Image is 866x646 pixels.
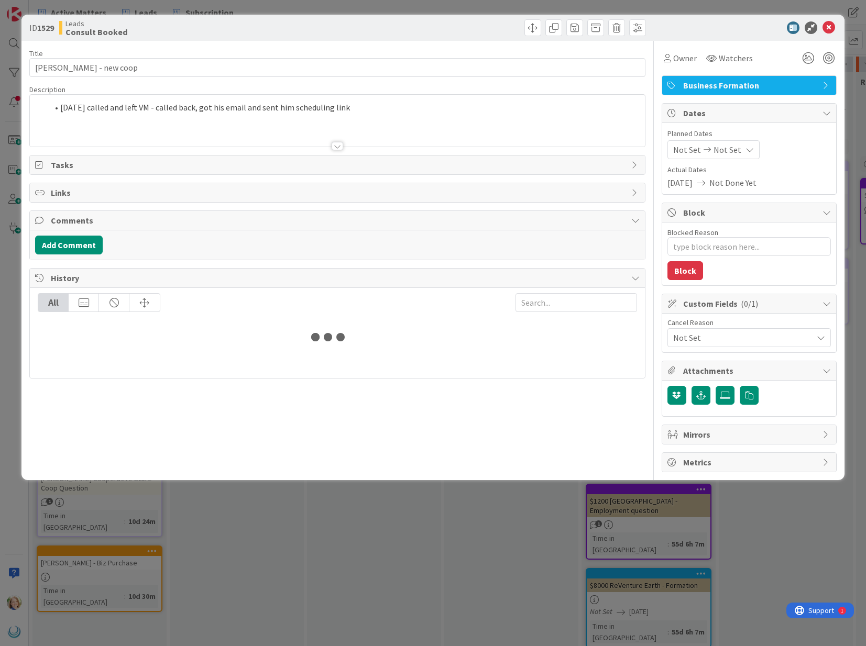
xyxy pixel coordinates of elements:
span: Planned Dates [667,128,831,139]
span: Not Set [714,143,741,156]
span: History [51,272,626,284]
span: Watchers [719,52,753,64]
span: Leads [65,19,127,28]
span: ID [29,21,54,34]
div: Cancel Reason [667,319,831,326]
div: 1 [54,4,57,13]
input: Search... [516,293,637,312]
label: Title [29,49,43,58]
b: 1529 [37,23,54,33]
span: Actual Dates [667,164,831,175]
span: Block [683,206,817,219]
span: Not Set [673,331,813,344]
span: Custom Fields [683,297,817,310]
div: All [38,294,69,311]
span: ( 0/1 ) [741,298,758,309]
span: Dates [683,107,817,119]
b: Consult Booked [65,28,127,36]
span: Links [51,186,626,199]
span: Business Formation [683,79,817,92]
button: Block [667,261,703,280]
span: Tasks [51,159,626,171]
span: Metrics [683,456,817,469]
label: Blocked Reason [667,228,718,237]
button: Add Comment [35,236,103,254]
span: [DATE] [667,176,693,189]
span: Description [29,85,65,94]
li: [DATE] called and left VM - called back, got his email and sent him scheduling link [48,102,639,114]
span: Owner [673,52,697,64]
span: Comments [51,214,626,227]
span: Not Done Yet [709,176,757,189]
input: type card name here... [29,58,645,77]
span: Not Set [673,143,701,156]
span: Support [22,2,48,14]
span: Mirrors [683,428,817,441]
span: Attachments [683,364,817,377]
